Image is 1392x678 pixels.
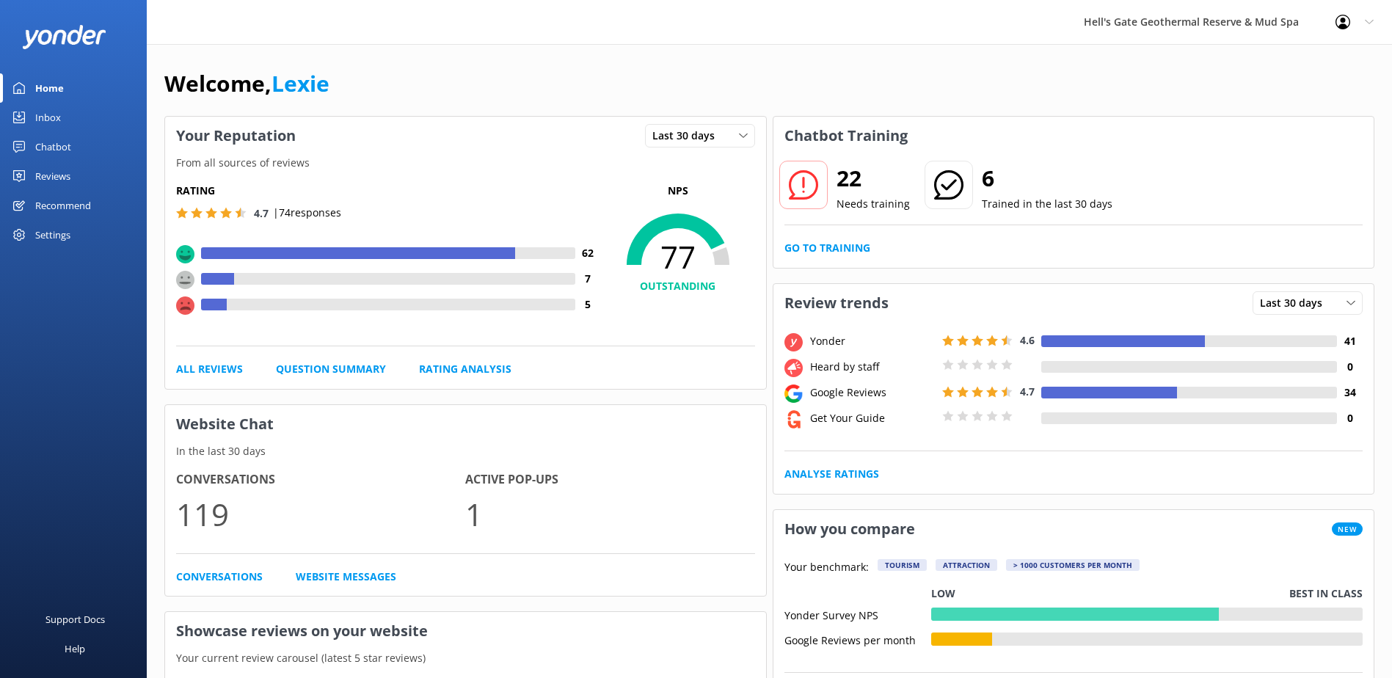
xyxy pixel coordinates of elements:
[176,183,601,199] h5: Rating
[176,489,465,539] p: 119
[1006,559,1140,571] div: > 1000 customers per month
[575,271,601,287] h4: 7
[465,489,754,539] p: 1
[837,161,910,196] h2: 22
[35,103,61,132] div: Inbox
[45,605,105,634] div: Support Docs
[878,559,927,571] div: Tourism
[1020,333,1035,347] span: 4.6
[35,132,71,161] div: Chatbot
[465,470,754,489] h4: Active Pop-ups
[1337,384,1363,401] h4: 34
[931,586,955,602] p: Low
[165,612,766,650] h3: Showcase reviews on your website
[1337,333,1363,349] h4: 41
[1337,359,1363,375] h4: 0
[35,161,70,191] div: Reviews
[273,205,341,221] p: | 74 responses
[601,278,755,294] h4: OUTSTANDING
[164,66,329,101] h1: Welcome,
[773,117,919,155] h3: Chatbot Training
[784,466,879,482] a: Analyse Ratings
[806,359,939,375] div: Heard by staff
[35,73,64,103] div: Home
[982,161,1112,196] h2: 6
[784,240,870,256] a: Go to Training
[806,333,939,349] div: Yonder
[35,191,91,220] div: Recommend
[419,361,511,377] a: Rating Analysis
[165,443,766,459] p: In the last 30 days
[1332,522,1363,536] span: New
[165,117,307,155] h3: Your Reputation
[773,284,900,322] h3: Review trends
[1289,586,1363,602] p: Best in class
[165,650,766,666] p: Your current review carousel (latest 5 star reviews)
[165,155,766,171] p: From all sources of reviews
[176,569,263,585] a: Conversations
[575,245,601,261] h4: 62
[936,559,997,571] div: Attraction
[176,470,465,489] h4: Conversations
[806,384,939,401] div: Google Reviews
[1020,384,1035,398] span: 4.7
[575,296,601,313] h4: 5
[176,361,243,377] a: All Reviews
[65,634,85,663] div: Help
[22,25,106,49] img: yonder-white-logo.png
[254,206,269,220] span: 4.7
[1337,410,1363,426] h4: 0
[806,410,939,426] div: Get Your Guide
[272,68,329,98] a: Lexie
[296,569,396,585] a: Website Messages
[784,608,931,621] div: Yonder Survey NPS
[601,183,755,199] p: NPS
[165,405,766,443] h3: Website Chat
[276,361,386,377] a: Question Summary
[35,220,70,249] div: Settings
[837,196,910,212] p: Needs training
[784,559,869,577] p: Your benchmark:
[784,633,931,646] div: Google Reviews per month
[652,128,724,144] span: Last 30 days
[1260,295,1331,311] span: Last 30 days
[601,238,755,275] span: 77
[982,196,1112,212] p: Trained in the last 30 days
[773,510,926,548] h3: How you compare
